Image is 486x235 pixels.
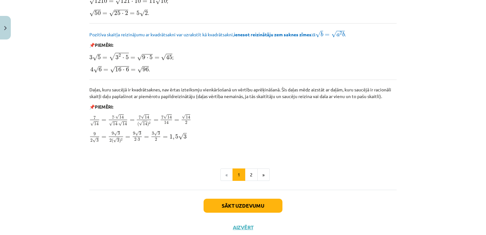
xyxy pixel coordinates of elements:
span: √ [109,10,114,17]
span: = [144,136,149,139]
img: icon-close-lesson-0947bae3869378f0d4975bcd49f059093ad1ed9edebbc8119c70593378902aed.svg [4,26,7,30]
span: 6 [126,67,129,72]
span: √ [154,131,158,136]
button: » [257,168,270,181]
span: = [102,12,107,15]
span: 9 [112,132,114,135]
span: = [142,0,147,3]
span: 2 [340,32,342,35]
span: 3 [138,138,140,141]
span: 5 [136,11,140,15]
span: 9 [142,55,145,60]
span: 7 [161,115,163,119]
p: . [89,65,397,73]
span: 3 [118,132,120,135]
span: 14 [113,122,117,125]
button: Aizvērt [231,224,255,231]
span: ( [137,122,139,126]
span: √ [114,131,118,136]
span: 14 [143,122,147,125]
span: 2 [90,139,93,142]
span: 14 [94,122,99,125]
span: 45 [166,55,172,60]
span: √ [137,66,142,73]
span: ⋅ [123,69,124,71]
span: 3 [152,132,154,135]
span: = [325,34,330,36]
span: √ [109,53,115,61]
span: 14 [186,115,190,119]
span: 2 [155,138,157,141]
span: √ [113,138,117,143]
span: 7 [139,115,141,119]
span: √ [119,121,122,126]
span: ⋅ [131,1,133,3]
span: √ [178,133,184,140]
span: √ [316,31,321,38]
nav: Page navigation example [89,168,397,181]
span: = [101,119,106,122]
span: 2 [149,122,150,124]
span: = [102,57,107,59]
button: 2 [245,168,258,181]
span: ⋅ [114,117,115,118]
span: = [130,119,135,122]
p: . [89,9,397,17]
p: Daļas, kuru saucējā ir kvadrātsaknes, nav ērtas izteiksmju vienkāršošanā un vērtību aprēķināšanā.... [89,86,397,100]
span: 3 [158,132,160,135]
span: a [337,33,340,37]
span: Pozitīva skaitļa reizinājumu ar kvadrātsakni var uzrakstīt kā kvadrātsakni, : . [89,32,346,37]
span: 3 [115,55,119,60]
span: = [130,57,135,59]
button: 1 [233,168,245,181]
span: 2 [145,11,148,15]
span: 14 [122,122,127,125]
span: 7 [112,115,114,119]
span: √ [137,54,142,61]
span: 50 [94,11,101,15]
span: 7 [94,116,96,119]
b: PIEMĒRI: [95,104,113,110]
span: 9 [133,132,135,135]
span: 14 [119,115,124,119]
span: 3 [139,132,141,135]
span: ) [147,122,149,126]
span: 2 [109,139,112,142]
span: 4 [90,67,94,72]
p: 📌 [89,103,397,110]
b: PIEMĒRI: [95,42,113,48]
span: ) [119,139,121,143]
span: = [101,136,106,139]
span: = [155,57,159,59]
span: ⋅ [122,57,124,59]
button: Sākt uzdevumu [204,199,282,213]
span: b [321,32,323,37]
span: = [154,119,158,122]
span: √ [161,54,166,61]
span: 16 [115,67,121,72]
span: √ [93,138,96,143]
span: = [163,136,168,139]
span: √ [163,114,167,119]
span: √ [93,54,98,61]
span: 25 [114,11,121,15]
span: 2 [134,138,136,141]
span: √ [90,121,94,126]
p: ; [89,52,397,61]
span: 2 [125,11,128,15]
span: 14 [164,121,169,125]
span: 5 [149,55,153,60]
span: 3 [117,139,119,142]
span: ⋅ [147,57,148,59]
span: 3 [89,55,93,60]
span: 3 [96,139,99,142]
span: 1 [170,134,173,139]
p: 📌 [89,42,397,48]
span: √ [139,121,143,126]
span: √ [115,114,119,119]
span: √ [141,114,145,119]
span: 3 [184,134,187,139]
span: √ [94,66,99,73]
span: = [103,69,108,71]
span: 14 [145,115,149,119]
